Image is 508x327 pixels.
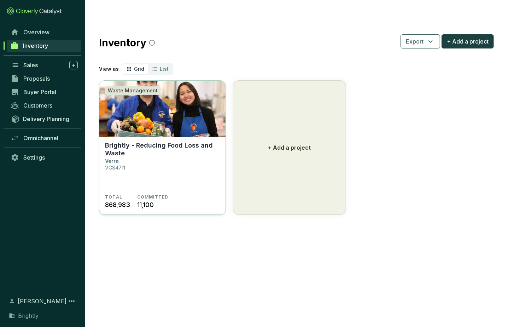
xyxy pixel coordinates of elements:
[447,37,489,46] span: + Add a project
[7,151,81,163] a: Settings
[23,115,69,122] span: Delivery Planning
[99,65,119,73] p: View as
[7,99,81,111] a: Customers
[23,154,45,161] span: Settings
[137,200,154,210] span: 11,100
[99,35,155,50] h2: Inventory
[18,297,66,305] span: [PERSON_NAME]
[7,26,81,38] a: Overview
[105,194,122,200] span: TOTAL
[23,102,52,109] span: Customers
[7,132,81,144] a: Omnichannel
[99,80,226,215] a: Brightly - Reducing Food Loss and Waste Waste ManagementBrightly - Reducing Food Loss and WasteVe...
[105,158,119,164] p: Verra
[401,34,440,48] button: Export
[105,165,125,171] p: VCS4711
[7,113,81,125] a: Delivery Planning
[134,66,144,72] span: Grid
[268,143,311,152] p: + Add a project
[23,75,50,82] span: Proposals
[7,86,81,98] a: Buyer Portal
[105,86,160,95] div: Waste Management
[18,311,39,320] span: Brightly
[7,73,81,85] a: Proposals
[105,200,130,210] span: 868,983
[442,34,494,48] button: + Add a project
[7,40,81,52] a: Inventory
[105,142,220,157] p: Brightly - Reducing Food Loss and Waste
[122,63,173,75] div: segmented control
[233,80,346,215] button: + Add a project
[23,29,49,36] span: Overview
[23,88,56,96] span: Buyer Portal
[23,42,48,49] span: Inventory
[137,194,169,200] span: COMMITTED
[99,81,226,137] img: Brightly - Reducing Food Loss and Waste
[406,37,424,46] span: Export
[7,59,81,71] a: Sales
[23,134,58,142] span: Omnichannel
[160,66,169,72] span: List
[23,62,38,69] span: Sales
